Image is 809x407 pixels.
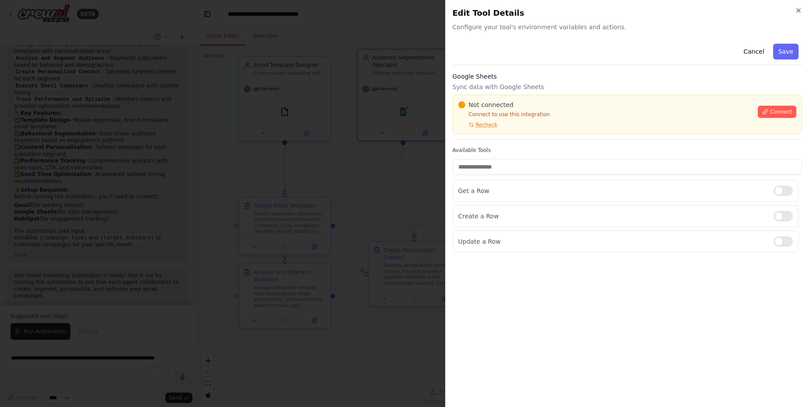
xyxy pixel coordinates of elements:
p: Sync data with Google Sheets [453,83,802,91]
span: Recheck [476,121,498,128]
button: Recheck [458,121,498,128]
p: Get a Row [458,186,767,195]
p: Update a Row [458,237,767,246]
label: Available Tools [453,147,802,154]
span: Not connected [469,100,513,109]
span: Connect [770,108,792,115]
h3: Google Sheets [453,72,802,81]
button: Connect [758,106,796,118]
button: Cancel [738,44,769,59]
button: Save [773,44,799,59]
span: Configure your tool's environment variables and actions. [453,23,802,31]
h2: Edit Tool Details [453,7,802,19]
p: Connect to use this integration [458,111,753,118]
p: Create a Row [458,212,767,221]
